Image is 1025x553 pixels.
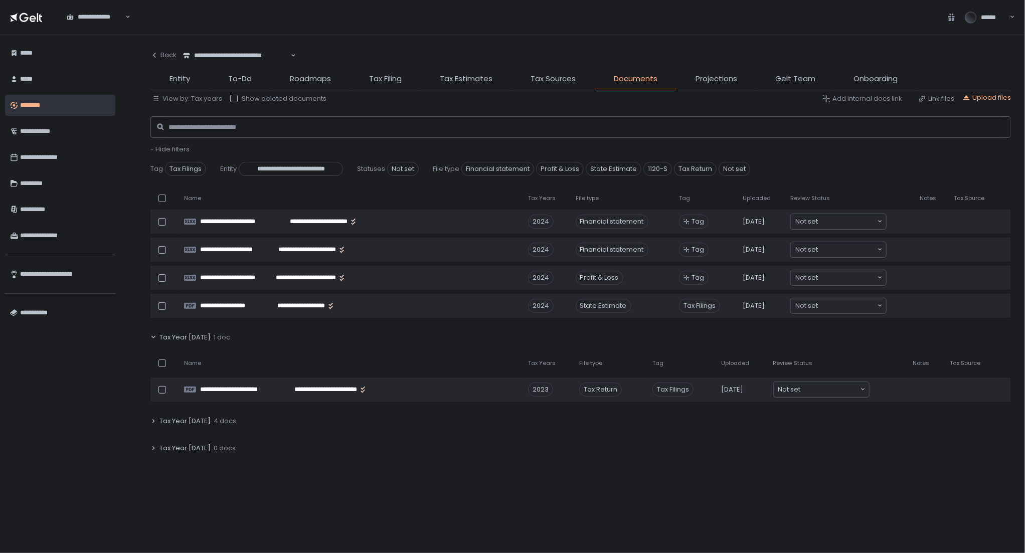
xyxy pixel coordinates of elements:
[818,245,877,255] input: Search for option
[159,417,211,426] span: Tax Year [DATE]
[576,243,648,257] div: Financial statement
[440,73,492,85] span: Tax Estimates
[576,215,648,229] div: Financial statement
[795,245,818,255] span: Not set
[528,195,556,202] span: Tax Years
[159,333,211,342] span: Tax Year [DATE]
[150,145,190,154] button: - Hide filters
[357,164,385,173] span: Statuses
[652,383,694,397] span: Tax Filings
[692,273,704,282] span: Tag
[461,162,534,176] span: Financial statement
[536,162,584,176] span: Profit & Loss
[791,214,886,229] div: Search for option
[743,301,765,310] span: [DATE]
[954,195,984,202] span: Tax Source
[818,217,877,227] input: Search for option
[150,144,190,154] span: - Hide filters
[801,385,860,395] input: Search for option
[643,162,672,176] span: 1120-S
[679,299,720,313] span: Tax Filings
[177,45,296,66] div: Search for option
[165,162,206,176] span: Tax Filings
[795,217,818,227] span: Not set
[531,73,576,85] span: Tax Sources
[184,195,201,202] span: Name
[60,7,130,28] div: Search for option
[743,245,765,254] span: [DATE]
[387,162,419,176] span: Not set
[220,164,237,173] span: Entity
[721,359,749,367] span: Uploaded
[433,164,459,173] span: File type
[369,73,402,85] span: Tax Filing
[791,298,886,313] div: Search for option
[679,195,690,202] span: Tag
[791,270,886,285] div: Search for option
[674,162,717,176] span: Tax Return
[214,333,230,342] span: 1 doc
[652,359,663,367] span: Tag
[721,385,743,394] span: [DATE]
[576,299,631,313] div: State Estimate
[743,273,765,282] span: [DATE]
[576,271,623,285] div: Profit & Loss
[920,195,936,202] span: Notes
[790,195,830,202] span: Review Status
[774,382,869,397] div: Search for option
[579,383,622,397] div: Tax Return
[152,94,222,103] button: View by: Tax years
[228,73,252,85] span: To-Do
[692,217,704,226] span: Tag
[743,217,765,226] span: [DATE]
[528,359,556,367] span: Tax Years
[150,51,177,60] div: Back
[775,73,815,85] span: Gelt Team
[696,73,737,85] span: Projections
[528,299,554,313] div: 2024
[795,273,818,283] span: Not set
[214,417,236,426] span: 4 docs
[528,243,554,257] div: 2024
[290,73,331,85] span: Roadmaps
[579,359,602,367] span: File type
[719,162,750,176] span: Not set
[528,215,554,229] div: 2024
[818,273,877,283] input: Search for option
[692,245,704,254] span: Tag
[822,94,902,103] button: Add internal docs link
[743,195,771,202] span: Uploaded
[950,359,980,367] span: Tax Source
[791,242,886,257] div: Search for option
[818,301,877,311] input: Search for option
[214,444,236,453] span: 0 docs
[169,73,190,85] span: Entity
[778,385,801,395] span: Not set
[918,94,954,103] button: Link files
[150,164,163,173] span: Tag
[159,444,211,453] span: Tax Year [DATE]
[853,73,898,85] span: Onboarding
[962,93,1011,102] button: Upload files
[586,162,641,176] span: State Estimate
[795,301,818,311] span: Not set
[773,359,813,367] span: Review Status
[576,195,599,202] span: File type
[528,271,554,285] div: 2024
[184,359,201,367] span: Name
[289,51,290,61] input: Search for option
[150,45,177,65] button: Back
[614,73,657,85] span: Documents
[913,359,930,367] span: Notes
[528,383,553,397] div: 2023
